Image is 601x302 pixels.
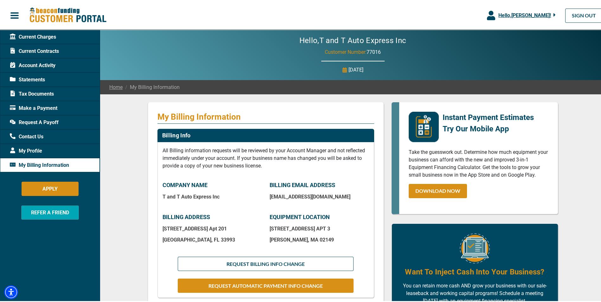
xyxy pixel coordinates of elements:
a: DOWNLOAD NOW [409,183,467,197]
img: Beacon Funding Customer Portal Logo [29,6,106,22]
span: My Billing Information [123,82,180,90]
span: Request A Payoff [10,117,59,125]
span: My Profile [10,146,42,154]
h2: Billing Info [162,131,191,138]
p: My Billing Information [157,110,374,121]
h4: Want To Inject Cash Into Your Business? [405,265,544,276]
span: Make a Payment [10,103,57,111]
p: T and T Auto Express Inc [163,192,262,198]
span: Current Charges [10,32,56,40]
span: Current Contracts [10,46,59,54]
p: BILLING ADDRESS [163,212,262,219]
span: My Billing Information [10,160,69,168]
div: Accessibility Menu [4,284,18,298]
span: Hello, [PERSON_NAME] ! [498,11,551,17]
button: REQUEST BILLING INFO CHANGE [178,255,353,270]
p: Instant Payment Estimates [443,110,534,122]
p: COMPANY NAME [163,180,262,187]
h2: Hello, T and T Auto Express Inc [280,35,425,44]
button: REFER A FRIEND [21,204,79,218]
p: Take the guesswork out. Determine how much equipment your business can afford with the new and im... [409,147,548,178]
span: Contact Us [10,132,43,139]
span: Tax Documents [10,89,54,97]
p: [PERSON_NAME] , MA 02149 [270,236,369,242]
img: mobile-app-logo.png [409,110,439,141]
p: Try Our Mobile App [443,122,534,133]
button: APPLY [22,180,79,195]
p: [EMAIL_ADDRESS][DOMAIN_NAME] [270,192,369,198]
span: Customer Number: [325,48,367,54]
button: REQUEST AUTOMATIC PAYMENT INFO CHANGE [178,277,353,292]
span: 77016 [367,48,381,54]
p: [GEOGRAPHIC_DATA] , FL 33993 [163,236,262,242]
p: [DATE] [348,65,363,72]
img: Equipment Financing Online Image [460,232,490,262]
p: BILLING EMAIL ADDRESS [270,180,369,187]
p: [STREET_ADDRESS] Apt 201 [163,224,262,230]
a: Home [109,82,123,90]
span: Account Activity [10,60,55,68]
p: All Billing information requests will be reviewed by your Account Manager and not reflected immed... [163,146,369,168]
span: Statements [10,75,45,82]
p: EQUIPMENT LOCATION [270,212,369,219]
p: [STREET_ADDRESS] APT 3 [270,224,369,230]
